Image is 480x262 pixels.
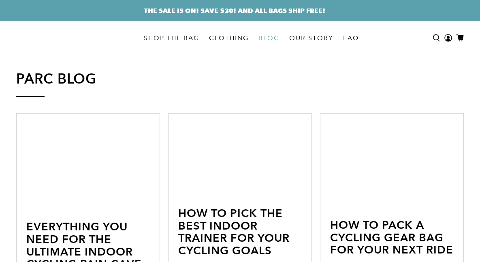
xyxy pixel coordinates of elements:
a: OUR STORY [284,27,338,49]
nav: main navigation [139,21,364,55]
a: How to Pack a Cycling Gear Bag for Your Next Ride [330,218,453,256]
a: SHOP THE BAG [139,27,204,49]
a: How to Pick the Best Indoor Trainer for Your Cycling Goals [178,206,290,257]
a: THE SALE IS ON! SAVE $30! AND ALL BAGS SHIP FREE! [144,6,325,15]
a: How to Pack a Cycling Gear Bag for Your Next Ride [320,114,463,209]
a: Everything You Need for the Ultimate Indoor Cycling Pain Cave [17,114,160,211]
a: parc bag logo [21,28,68,48]
a: FAQ [338,27,364,49]
h1: Parc Blog [16,71,96,86]
a: Man on indoor cycling trainer looking at computer [169,114,311,198]
a: BLOG [254,27,284,49]
a: CLOTHING [204,27,254,49]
